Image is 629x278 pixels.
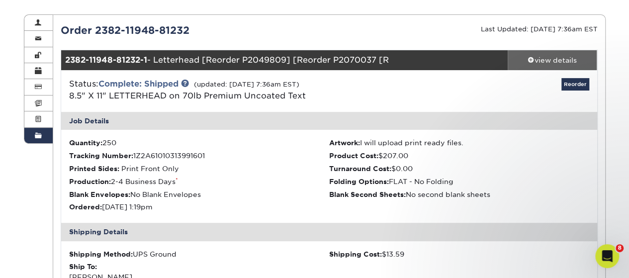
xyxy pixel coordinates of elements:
[69,203,102,211] strong: Ordered:
[98,79,179,89] a: Complete: Shipped
[69,177,329,186] li: 2-4 Business Days
[53,23,329,38] div: Order 2382-11948-81232
[329,151,589,161] li: $207.00
[61,112,597,130] div: Job Details
[69,178,111,185] strong: Production:
[61,50,508,70] div: - Letterhead [Reorder P2049809] [Reorder P2070037 [R
[616,244,624,252] span: 8
[69,152,133,160] strong: Tracking Number:
[69,91,306,100] span: 8.5" X 11" LETTERHEAD on 70lb Premium Uncoated Text
[69,139,102,147] strong: Quantity:
[329,249,589,259] div: $13.59
[561,78,589,91] a: Reorder
[329,250,382,258] strong: Shipping Cost:
[69,190,130,198] strong: Blank Envelopes:
[65,55,147,65] strong: 2382-11948-81232-1
[595,244,619,268] iframe: Intercom live chat
[329,177,589,186] li: FLAT - No Folding
[62,78,418,102] div: Status:
[508,50,597,70] a: view details
[329,178,389,185] strong: Folding Options:
[329,190,406,198] strong: Blank Second Sheets:
[69,138,329,148] li: 250
[329,165,391,173] strong: Turnaround Cost:
[121,165,179,173] span: Print Front Only
[194,81,299,88] small: (updated: [DATE] 7:36am EST)
[69,165,119,173] strong: Printed Sides:
[69,249,329,259] div: UPS Ground
[329,164,589,174] li: $0.00
[133,152,205,160] span: 1Z2A61010313991601
[481,25,598,33] small: Last Updated: [DATE] 7:36am EST
[329,189,589,199] li: No second blank sheets
[69,263,97,271] strong: Ship To:
[61,223,597,241] div: Shipping Details
[329,138,589,148] li: I will upload print ready files.
[69,189,329,199] li: No Blank Envelopes
[508,55,597,65] div: view details
[69,202,329,212] li: [DATE] 1:19pm
[329,139,360,147] strong: Artwork:
[69,250,133,258] strong: Shipping Method:
[329,152,378,160] strong: Product Cost:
